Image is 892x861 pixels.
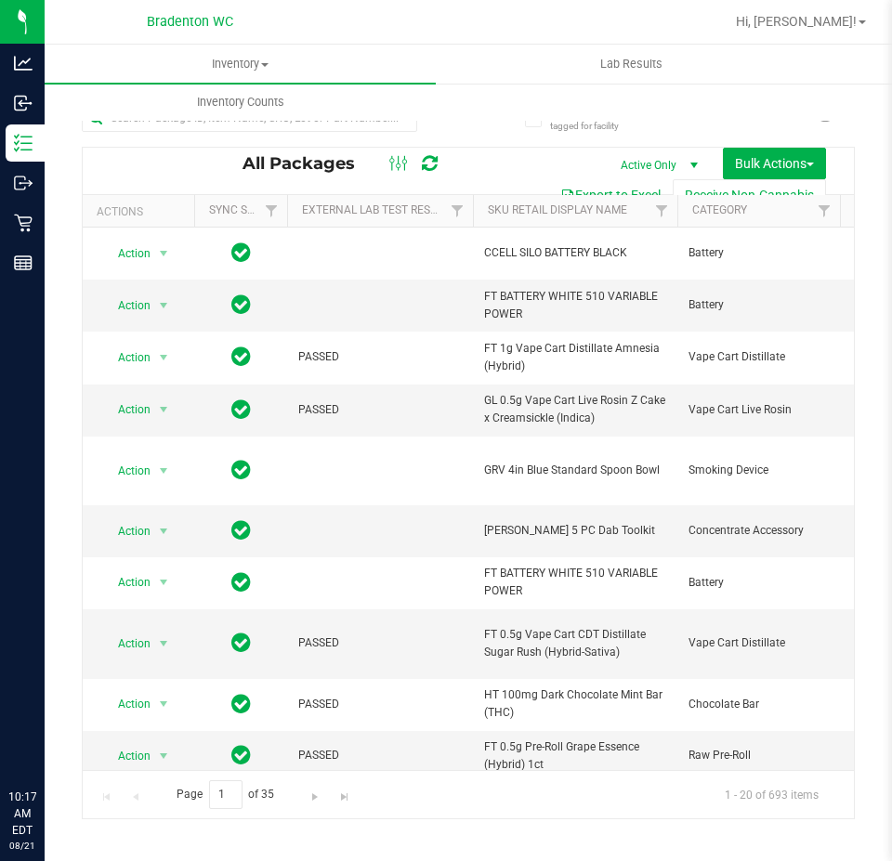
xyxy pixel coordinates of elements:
[243,153,374,174] span: All Packages
[97,205,187,218] div: Actions
[152,293,176,319] span: select
[689,348,829,366] span: Vape Cart Distillate
[172,94,309,111] span: Inventory Counts
[692,203,747,216] a: Category
[231,691,251,717] span: In Sync
[152,743,176,769] span: select
[689,522,829,540] span: Concentrate Accessory
[484,522,666,540] span: [PERSON_NAME] 5 PC Dab Toolkit
[484,626,666,661] span: FT 0.5g Vape Cart CDT Distillate Sugar Rush (Hybrid-Sativa)
[298,747,462,764] span: PASSED
[231,569,251,595] span: In Sync
[152,241,176,267] span: select
[735,156,814,171] span: Bulk Actions
[101,293,151,319] span: Action
[689,696,829,713] span: Chocolate Bar
[152,631,176,657] span: select
[45,83,436,122] a: Inventory Counts
[484,686,666,722] span: HT 100mg Dark Chocolate Mint Bar (THC)
[689,462,829,479] span: Smoking Device
[231,742,251,768] span: In Sync
[231,240,251,266] span: In Sync
[442,195,473,227] a: Filter
[710,780,833,808] span: 1 - 20 of 693 items
[484,244,666,262] span: CCELL SILO BATTERY BLACK
[231,292,251,318] span: In Sync
[209,203,281,216] a: Sync Status
[101,458,151,484] span: Action
[298,348,462,366] span: PASSED
[231,397,251,423] span: In Sync
[101,518,151,544] span: Action
[101,743,151,769] span: Action
[484,565,666,600] span: FT BATTERY WHITE 510 VARIABLE POWER
[101,569,151,595] span: Action
[231,630,251,656] span: In Sync
[298,401,462,419] span: PASSED
[689,296,829,314] span: Battery
[14,254,33,272] inline-svg: Reports
[152,345,176,371] span: select
[689,574,829,592] span: Battery
[723,148,826,179] button: Bulk Actions
[689,401,829,419] span: Vape Cart Live Rosin
[331,780,358,805] a: Go to the last page
[302,203,448,216] a: External Lab Test Result
[302,780,329,805] a: Go to the next page
[101,691,151,717] span: Action
[298,696,462,713] span: PASSED
[14,174,33,192] inline-svg: Outbound
[147,14,233,30] span: Bradenton WC
[736,14,857,29] span: Hi, [PERSON_NAME]!
[809,195,840,227] a: Filter
[548,179,673,211] button: Export to Excel
[484,340,666,375] span: FT 1g Vape Cart Distillate Amnesia (Hybrid)
[14,94,33,112] inline-svg: Inbound
[689,244,829,262] span: Battery
[45,56,436,72] span: Inventory
[647,195,677,227] a: Filter
[14,214,33,232] inline-svg: Retail
[19,712,74,768] iframe: Resource center
[484,462,666,479] span: GRV 4in Blue Standard Spoon Bowl
[689,747,829,764] span: Raw Pre-Roll
[256,195,287,227] a: Filter
[14,134,33,152] inline-svg: Inventory
[101,345,151,371] span: Action
[231,457,251,483] span: In Sync
[436,45,827,84] a: Lab Results
[673,179,826,211] button: Receive Non-Cannabis
[8,839,36,853] p: 08/21
[488,203,627,216] a: Sku Retail Display Name
[575,56,688,72] span: Lab Results
[152,518,176,544] span: select
[484,392,666,427] span: GL 0.5g Vape Cart Live Rosin Z Cake x Creamsickle (Indica)
[231,344,251,370] span: In Sync
[152,458,176,484] span: select
[161,780,290,809] span: Page of 35
[101,631,151,657] span: Action
[101,397,151,423] span: Action
[689,634,829,652] span: Vape Cart Distillate
[209,780,243,809] input: 1
[101,241,151,267] span: Action
[231,517,251,543] span: In Sync
[484,288,666,323] span: FT BATTERY WHITE 510 VARIABLE POWER
[8,789,36,839] p: 10:17 AM EDT
[152,397,176,423] span: select
[152,569,176,595] span: select
[484,738,666,774] span: FT 0.5g Pre-Roll Grape Essence (Hybrid) 1ct
[45,45,436,84] a: Inventory
[152,691,176,717] span: select
[298,634,462,652] span: PASSED
[14,54,33,72] inline-svg: Analytics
